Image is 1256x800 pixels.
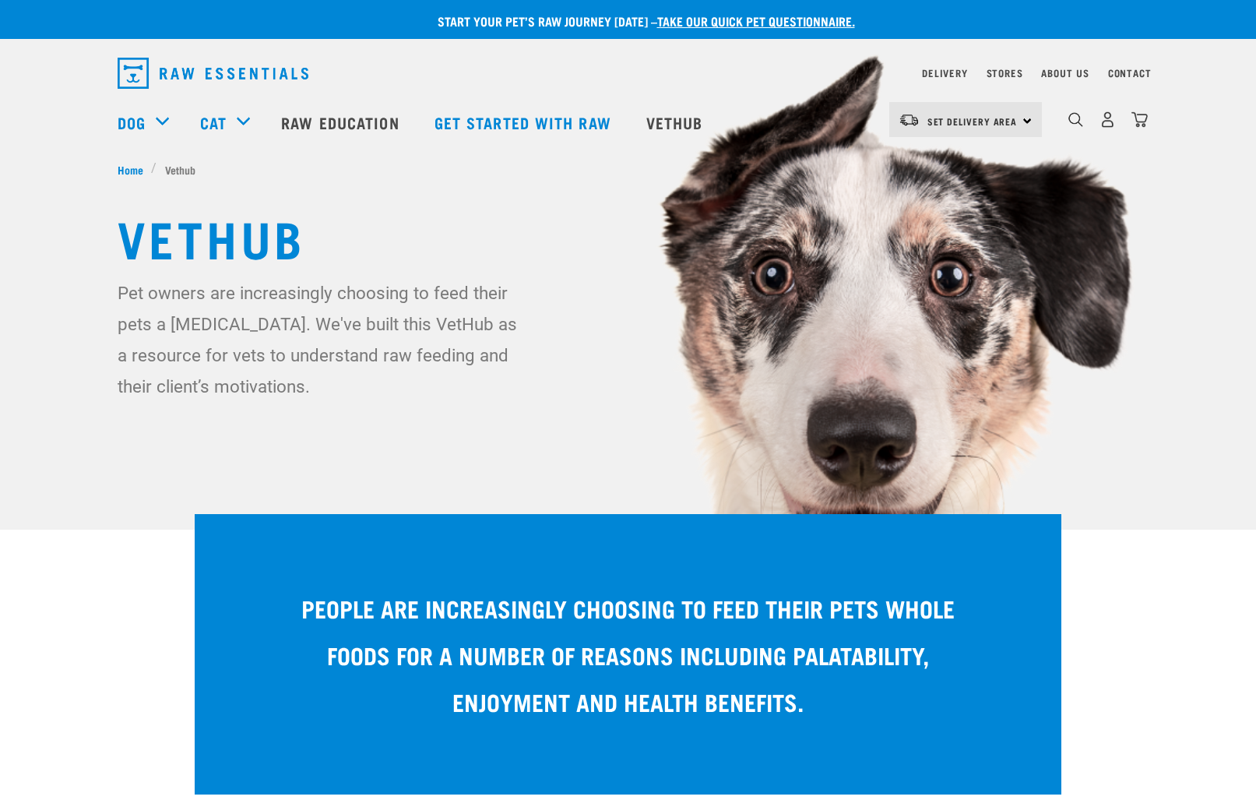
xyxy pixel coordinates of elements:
[118,111,146,134] a: Dog
[631,91,723,153] a: Vethub
[200,111,227,134] a: Cat
[657,17,855,24] a: take our quick pet questionnaire.
[118,161,143,178] span: Home
[1041,70,1089,76] a: About Us
[987,70,1023,76] a: Stores
[1068,112,1083,127] img: home-icon-1@2x.png
[288,584,968,724] p: People are increasingly choosing to feed their pets whole foods for a number of reasons including...
[1099,111,1116,128] img: user.png
[927,118,1018,124] span: Set Delivery Area
[118,58,308,89] img: Raw Essentials Logo
[419,91,631,153] a: Get started with Raw
[266,91,418,153] a: Raw Education
[118,277,526,402] p: Pet owners are increasingly choosing to feed their pets a [MEDICAL_DATA]. We've built this VetHub...
[922,70,967,76] a: Delivery
[105,51,1152,95] nav: dropdown navigation
[899,113,920,127] img: van-moving.png
[1108,70,1152,76] a: Contact
[118,209,1139,265] h1: Vethub
[118,161,152,178] a: Home
[1131,111,1148,128] img: home-icon@2x.png
[118,161,1139,178] nav: breadcrumbs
